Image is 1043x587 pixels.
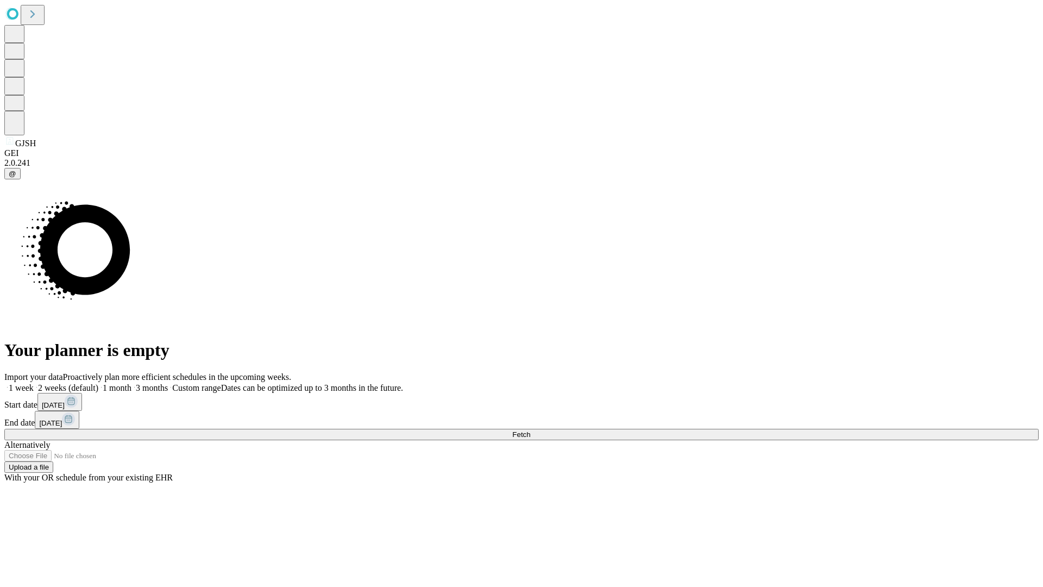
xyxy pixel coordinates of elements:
span: With your OR schedule from your existing EHR [4,473,173,482]
button: [DATE] [37,393,82,411]
span: [DATE] [39,419,62,427]
h1: Your planner is empty [4,340,1039,360]
span: @ [9,170,16,178]
span: [DATE] [42,401,65,409]
button: Fetch [4,429,1039,440]
button: Upload a file [4,461,53,473]
span: Proactively plan more efficient schedules in the upcoming weeks. [63,372,291,382]
div: End date [4,411,1039,429]
div: Start date [4,393,1039,411]
span: 1 week [9,383,34,392]
div: GEI [4,148,1039,158]
button: @ [4,168,21,179]
span: Import your data [4,372,63,382]
span: 2 weeks (default) [38,383,98,392]
span: Alternatively [4,440,50,449]
span: 3 months [136,383,168,392]
span: GJSH [15,139,36,148]
span: Custom range [172,383,221,392]
button: [DATE] [35,411,79,429]
span: Fetch [512,430,530,439]
span: Dates can be optimized up to 3 months in the future. [221,383,403,392]
span: 1 month [103,383,131,392]
div: 2.0.241 [4,158,1039,168]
